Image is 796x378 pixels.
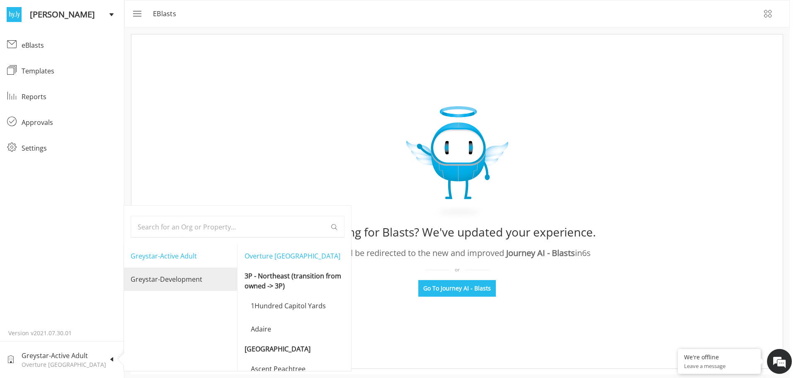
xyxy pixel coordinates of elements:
input: Search for an Org or Property... [138,216,331,237]
p: Greystar-Development [131,274,202,284]
div: We're offline [684,353,755,361]
p: Ascent Peachtree [251,364,306,374]
p: Leave a message [684,362,755,370]
p: Overture [GEOGRAPHIC_DATA] [245,251,340,261]
p: 1Hundred Capitol Yards [251,301,326,311]
p: Greystar-Active Adult [131,251,197,261]
p: 3P - Northeast (transition from owned -> 3P) [245,271,345,291]
p: Adaire [251,324,271,334]
p: [GEOGRAPHIC_DATA] [245,344,311,354]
